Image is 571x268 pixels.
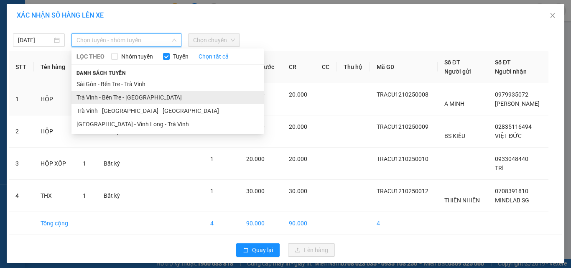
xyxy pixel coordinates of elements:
[495,133,522,139] span: VIỆT ĐỨC
[172,38,177,43] span: down
[240,212,282,235] td: 90.000
[34,148,76,180] td: HỘP XỐP
[97,180,127,212] td: Bất kỳ
[118,52,156,61] span: Nhóm tuyến
[495,100,540,107] span: [PERSON_NAME]
[83,160,86,167] span: 1
[97,148,127,180] td: Bất kỳ
[34,83,76,115] td: HỘP
[289,91,307,98] span: 20.000
[444,68,471,75] span: Người gửi
[315,51,337,83] th: CC
[495,156,528,162] span: 0933048440
[17,11,104,19] span: XÁC NHẬN SỐ HÀNG LÊN XE
[444,133,465,139] span: BS KIỀU
[236,243,280,257] button: rollbackQuay lại
[71,69,131,77] span: Danh sách tuyến
[34,115,76,148] td: HỘP
[377,91,428,98] span: TRACU1210250008
[170,52,192,61] span: Tuyến
[193,34,235,46] span: Chọn chuyến
[76,52,105,61] span: LỌC THEO
[9,83,34,115] td: 1
[549,12,556,19] span: close
[243,247,249,254] span: rollback
[337,51,370,83] th: Thu hộ
[289,156,307,162] span: 20.000
[370,212,437,235] td: 4
[377,123,428,130] span: TRACU1210250009
[71,77,264,91] li: Sài Gòn - Bến Tre - Trà Vinh
[444,59,460,66] span: Số ĐT
[495,68,527,75] span: Người nhận
[541,4,564,28] button: Close
[199,52,229,61] a: Chọn tất cả
[495,91,528,98] span: 0979935072
[76,34,176,46] span: Chọn tuyến - nhóm tuyến
[9,148,34,180] td: 3
[370,51,437,83] th: Mã GD
[289,123,307,130] span: 20.000
[444,197,480,204] span: THIÊN NHIÊN
[495,59,511,66] span: Số ĐT
[71,91,264,104] li: Trà Vinh - Bến Tre - [GEOGRAPHIC_DATA]
[495,188,528,194] span: 0708391810
[9,180,34,212] td: 4
[34,51,76,83] th: Tên hàng
[246,188,265,194] span: 30.000
[495,123,532,130] span: 02835116494
[444,100,464,107] span: A MINH
[252,245,273,255] span: Quay lại
[71,117,264,131] li: [GEOGRAPHIC_DATA] - Vĩnh Long - Trà Vinh
[289,188,307,194] span: 30.000
[246,156,265,162] span: 20.000
[377,188,428,194] span: TRACU1210250012
[495,197,529,204] span: MINDLAB SG
[204,212,240,235] td: 4
[18,36,52,45] input: 13/10/2025
[34,180,76,212] td: THX
[71,104,264,117] li: Trà Vinh - [GEOGRAPHIC_DATA] - [GEOGRAPHIC_DATA]
[83,192,86,199] span: 1
[377,156,428,162] span: TRACU1210250010
[282,51,315,83] th: CR
[34,212,76,235] td: Tổng cộng
[9,51,34,83] th: STT
[9,115,34,148] td: 2
[288,243,335,257] button: uploadLên hàng
[210,156,214,162] span: 1
[210,188,214,194] span: 1
[282,212,315,235] td: 90.000
[495,165,504,171] span: TRÍ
